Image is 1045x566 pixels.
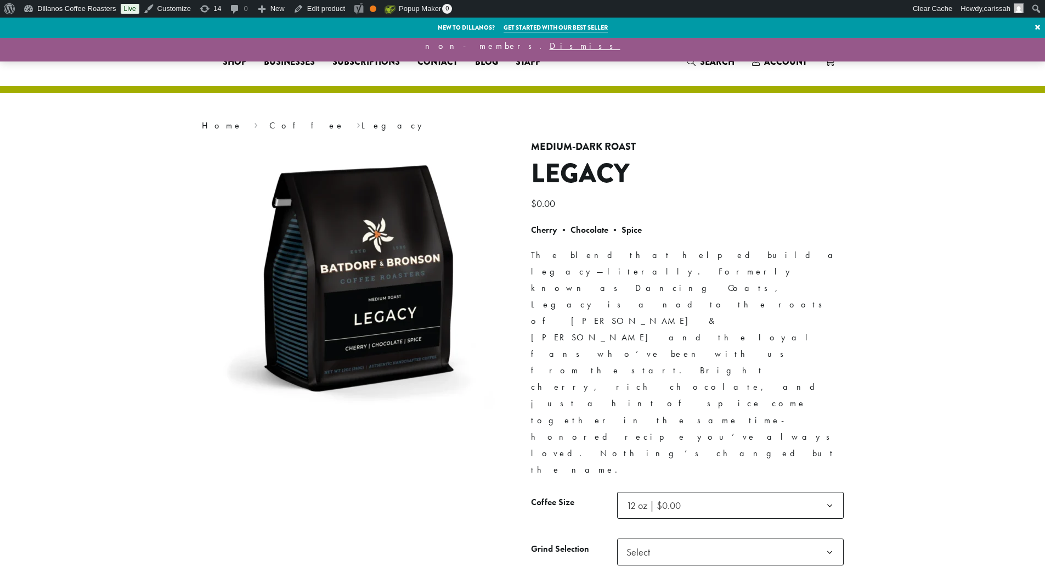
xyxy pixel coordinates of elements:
[214,53,255,71] a: Shop
[626,499,681,512] span: 12 oz | $0.00
[507,53,549,71] a: Staff
[622,495,692,516] span: 12 oz | $0.00
[531,197,536,210] span: $
[442,4,452,14] span: 0
[202,120,242,131] a: Home
[269,120,344,131] a: Coffee
[417,55,457,69] span: Contact
[516,55,540,69] span: Staff
[357,115,360,132] span: ›
[121,4,139,14] a: Live
[622,541,661,563] span: Select
[617,492,844,519] span: 12 oz | $0.00
[531,158,844,190] h1: Legacy
[764,55,807,68] span: Account
[370,5,376,12] div: OK
[531,197,558,210] bdi: 0.00
[531,141,844,153] h4: Medium-Dark Roast
[531,247,844,478] p: The blend that helped build a legacy—literally. Formerly known as Dancing Goats, Legacy is a nod ...
[223,55,246,69] span: Shop
[531,224,642,236] b: Cherry • Chocolate • Spice
[531,495,617,511] label: Coffee Size
[332,55,400,69] span: Subscriptions
[700,55,735,68] span: Search
[202,119,844,132] nav: Breadcrumb
[678,53,743,71] a: Search
[264,55,315,69] span: Businesses
[475,55,498,69] span: Blog
[550,40,620,52] a: Dismiss
[254,115,258,132] span: ›
[617,539,844,565] span: Select
[531,541,617,557] label: Grind Selection
[504,23,608,32] a: Get started with our best seller
[221,141,495,416] img: Legacy
[1030,18,1045,37] a: ×
[984,4,1010,13] span: carissah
